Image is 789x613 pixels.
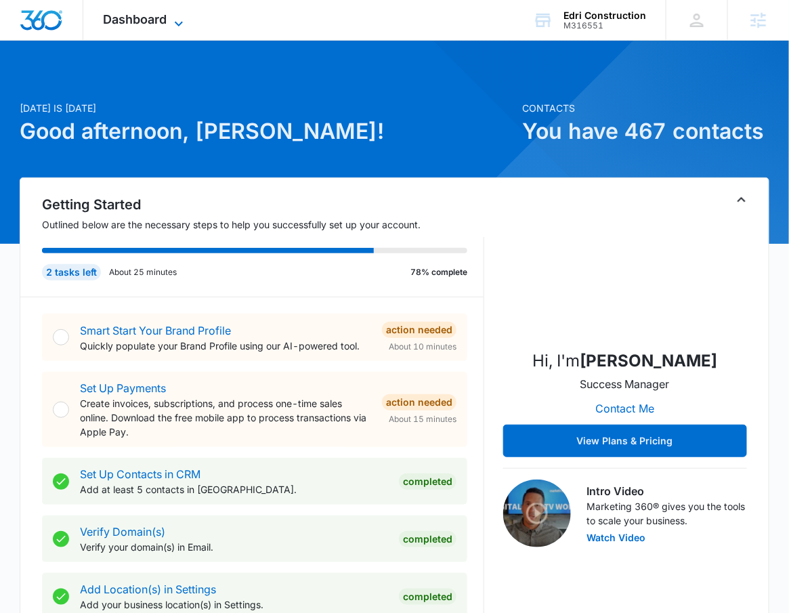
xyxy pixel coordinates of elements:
p: Hi, I'm [532,349,717,373]
button: View Plans & Pricing [503,425,747,457]
p: Contacts [522,101,769,115]
p: Marketing 360® gives you the tools to scale your business. [587,499,747,528]
p: About 25 minutes [109,266,177,278]
h2: Getting Started [42,194,484,215]
div: Action Needed [382,322,456,338]
div: Action Needed [382,394,456,410]
h1: Good afternoon, [PERSON_NAME]! [20,115,514,148]
p: Quickly populate your Brand Profile using our AI-powered tool. [80,339,371,353]
strong: [PERSON_NAME] [580,351,717,371]
button: Contact Me [582,392,668,425]
button: Watch Video [587,533,646,543]
a: Add Location(s) in Settings [80,583,216,596]
button: Toggle Collapse [733,192,750,208]
p: 78% complete [410,266,467,278]
h1: You have 467 contacts [522,115,769,148]
span: About 15 minutes [389,413,456,425]
a: Verify Domain(s) [80,525,165,538]
span: About 10 minutes [389,341,456,353]
div: 2 tasks left [42,264,101,280]
p: Outlined below are the necessary steps to help you successfully set up your account. [42,217,484,232]
div: account id [563,21,646,30]
p: Add at least 5 contacts in [GEOGRAPHIC_DATA]. [80,482,388,496]
p: Verify your domain(s) in Email. [80,540,388,554]
div: Completed [399,531,456,547]
a: Smart Start Your Brand Profile [80,324,231,337]
a: Set Up Payments [80,381,166,395]
h3: Intro Video [587,483,747,499]
span: Dashboard [104,12,167,26]
p: Add your business location(s) in Settings. [80,597,388,612]
a: Set Up Contacts in CRM [80,467,200,481]
div: Completed [399,473,456,490]
img: Intro Video [503,480,571,547]
img: Nicholas Geymann [557,203,693,338]
p: [DATE] is [DATE] [20,101,514,115]
p: Success Manager [580,376,670,392]
p: Create invoices, subscriptions, and process one-time sales online. Download the free mobile app t... [80,396,371,439]
div: Completed [399,589,456,605]
div: account name [563,10,646,21]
